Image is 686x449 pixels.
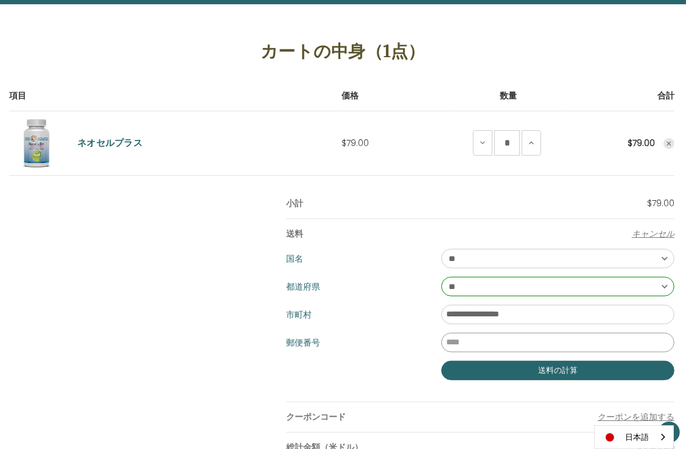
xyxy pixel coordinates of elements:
aside: Language selected: 日本語 [594,425,674,449]
button: Add Info [632,228,674,240]
input: NeoCell Plus [494,130,520,156]
a: 日本語 [595,426,673,448]
a: ネオセルプラス [77,136,142,150]
strong: 小計 [286,197,303,209]
button: Remove NeoCell Plus from cart [663,138,674,149]
label: 都道府県 [286,277,320,296]
strong: 送料 [286,228,303,240]
strong: $79.00 [628,137,655,149]
label: 市町村 [286,305,312,324]
button: クーポンを追加する [598,411,674,423]
th: 項目 [9,89,342,111]
h1: カートの中身（1点） [9,38,677,64]
strong: クーポンコード [286,411,346,423]
label: 国名 [286,249,303,268]
th: 価格 [342,89,453,111]
span: キャンセル [632,228,674,240]
span: $79.00 [342,137,369,149]
th: 合計 [564,89,674,111]
button: 送料の計算 [441,361,674,380]
span: $79.00 [647,197,674,209]
label: 郵便番号 [286,333,320,352]
th: 数量 [453,89,564,111]
div: Language [594,425,674,449]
